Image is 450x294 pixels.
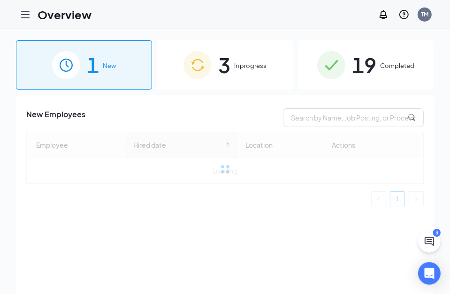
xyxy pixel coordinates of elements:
[352,49,376,81] span: 19
[103,61,116,70] span: New
[38,7,92,23] h1: Overview
[378,9,389,20] svg: Notifications
[218,49,230,81] span: 3
[421,10,428,18] div: TM
[418,230,441,253] button: ChatActive
[234,61,267,70] span: In progress
[380,61,414,70] span: Completed
[433,229,441,237] div: 3
[87,49,99,81] span: 1
[424,236,435,247] svg: ChatActive
[26,108,85,127] span: New Employees
[283,108,424,127] input: Search by Name, Job Posting, or Process
[20,9,31,20] svg: Hamburger
[418,262,441,285] div: Open Intercom Messenger
[398,9,410,20] svg: QuestionInfo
